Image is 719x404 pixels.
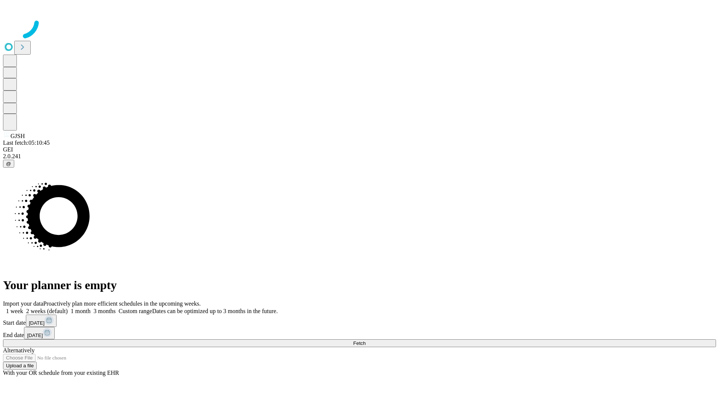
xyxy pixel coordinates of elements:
[26,315,57,327] button: [DATE]
[71,308,91,314] span: 1 month
[26,308,68,314] span: 2 weeks (default)
[10,133,25,139] span: GJSH
[3,339,716,347] button: Fetch
[6,308,23,314] span: 1 week
[27,333,43,338] span: [DATE]
[3,362,37,370] button: Upload a file
[3,327,716,339] div: End date
[3,140,50,146] span: Last fetch: 05:10:45
[353,340,365,346] span: Fetch
[43,300,201,307] span: Proactively plan more efficient schedules in the upcoming weeks.
[152,308,277,314] span: Dates can be optimized up to 3 months in the future.
[3,370,119,376] span: With your OR schedule from your existing EHR
[3,160,14,168] button: @
[119,308,152,314] span: Custom range
[3,315,716,327] div: Start date
[94,308,116,314] span: 3 months
[3,146,716,153] div: GEI
[3,347,34,353] span: Alternatively
[24,327,55,339] button: [DATE]
[3,153,716,160] div: 2.0.241
[6,161,11,166] span: @
[3,300,43,307] span: Import your data
[3,278,716,292] h1: Your planner is empty
[29,320,45,326] span: [DATE]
